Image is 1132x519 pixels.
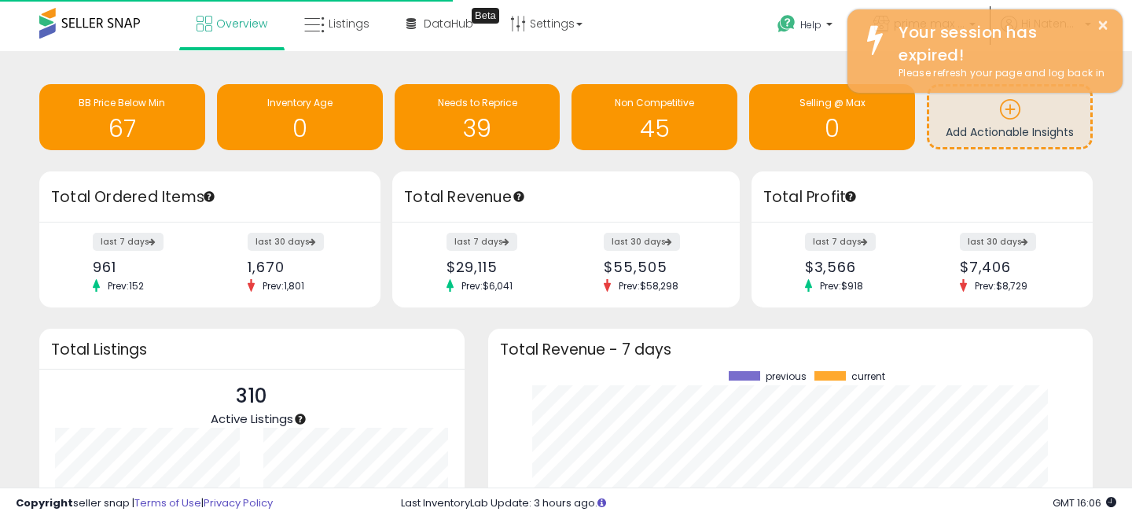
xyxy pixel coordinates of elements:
div: 1,670 [248,259,353,275]
span: Inventory Age [267,96,333,109]
i: Click here to read more about un-synced listings. [597,498,606,508]
div: $55,505 [604,259,711,275]
span: Non Competitive [615,96,694,109]
span: Listings [329,16,369,31]
span: previous [766,371,807,382]
a: Terms of Use [134,495,201,510]
div: $7,406 [960,259,1065,275]
i: Get Help [777,14,796,34]
a: Privacy Policy [204,495,273,510]
div: Your session has expired! [887,21,1111,66]
strong: Copyright [16,495,73,510]
span: Help [800,18,821,31]
h3: Total Ordered Items [51,186,369,208]
label: last 30 days [960,233,1036,251]
button: × [1097,16,1109,35]
span: Prev: $6,041 [454,279,520,293]
h1: 0 [757,116,907,142]
label: last 7 days [93,233,164,251]
a: Inventory Age 0 [217,84,383,150]
span: Prev: $58,298 [611,279,686,293]
span: Prev: 152 [100,279,152,293]
a: Non Competitive 45 [572,84,737,150]
a: Help [765,2,848,51]
span: Needs to Reprice [438,96,517,109]
h1: 67 [47,116,197,142]
a: Selling @ Max 0 [749,84,915,150]
a: BB Price Below Min 67 [39,84,205,150]
div: Tooltip anchor [472,8,499,24]
h3: Total Revenue - 7 days [500,344,1081,355]
div: seller snap | | [16,496,273,511]
div: Tooltip anchor [843,190,858,204]
a: Add Actionable Insights [929,86,1090,147]
span: Selling @ Max [799,96,866,109]
h1: 39 [402,116,553,142]
div: 961 [93,259,198,275]
span: Active Listings [211,410,293,427]
span: Prev: $918 [812,279,871,293]
div: $3,566 [805,259,910,275]
span: Prev: $8,729 [967,279,1035,293]
label: last 30 days [604,233,680,251]
h1: 0 [225,116,375,142]
h3: Total Revenue [404,186,728,208]
span: 2025-09-7 16:06 GMT [1053,495,1116,510]
div: Tooltip anchor [512,190,526,204]
div: Tooltip anchor [293,412,307,426]
span: Overview [216,16,267,31]
h3: Total Profit [763,186,1081,208]
div: Last InventoryLab Update: 3 hours ago. [401,496,1116,511]
label: last 7 days [805,233,876,251]
span: current [851,371,885,382]
h1: 45 [579,116,730,142]
div: Please refresh your page and log back in [887,66,1111,81]
h3: Total Listings [51,344,453,355]
div: Tooltip anchor [202,190,216,204]
label: last 30 days [248,233,324,251]
span: Prev: 1,801 [255,279,312,293]
span: BB Price Below Min [79,96,165,109]
span: Add Actionable Insights [946,124,1074,140]
label: last 7 days [447,233,517,251]
span: DataHub [424,16,473,31]
div: $29,115 [447,259,554,275]
a: Needs to Reprice 39 [395,84,560,150]
p: 310 [211,381,293,411]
